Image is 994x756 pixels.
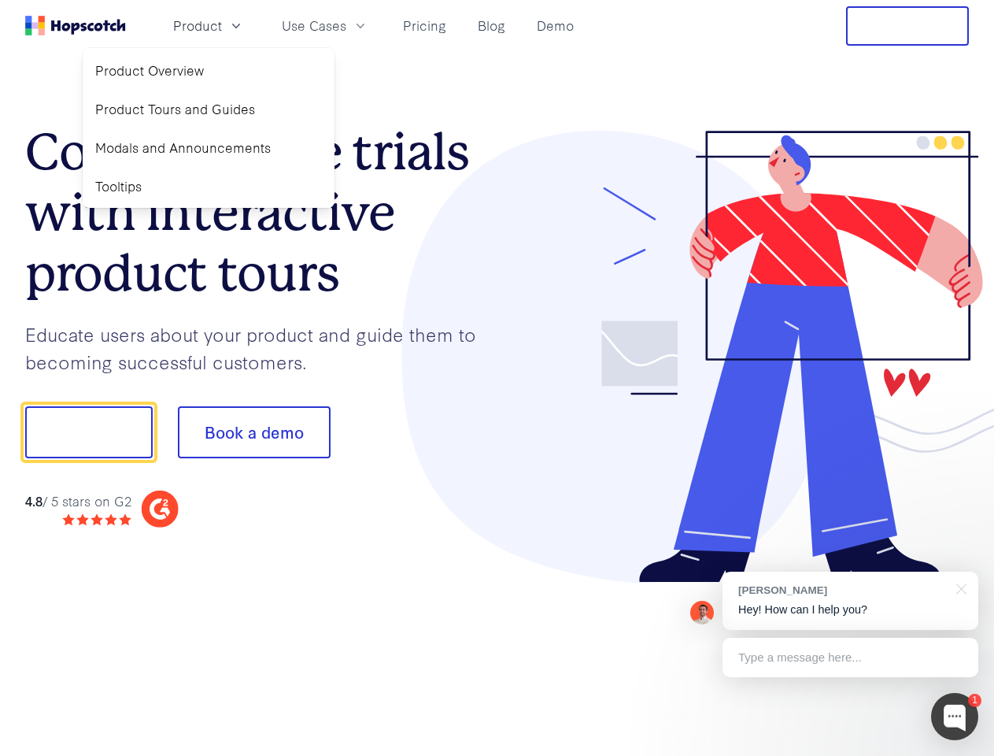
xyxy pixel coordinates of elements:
[722,638,978,677] div: Type a message here...
[738,602,963,618] p: Hey! How can I help you?
[846,6,969,46] button: Free Trial
[178,406,331,458] button: Book a demo
[690,601,714,624] img: Mark Spera
[471,13,512,39] a: Blog
[530,13,580,39] a: Demo
[397,13,453,39] a: Pricing
[89,170,328,202] a: Tooltips
[25,491,42,510] strong: 4.8
[738,583,947,598] div: [PERSON_NAME]
[25,321,497,375] p: Educate users about your product and guide them to becoming successful customers.
[25,491,131,511] div: / 5 stars on G2
[173,16,222,35] span: Product
[89,132,328,164] a: Modals and Announcements
[25,16,126,35] a: Home
[272,13,378,39] button: Use Cases
[89,54,328,87] a: Product Overview
[25,122,497,303] h1: Convert more trials with interactive product tours
[89,93,328,125] a: Product Tours and Guides
[164,13,253,39] button: Product
[282,16,346,35] span: Use Cases
[25,406,153,458] button: Show me!
[968,694,981,707] div: 1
